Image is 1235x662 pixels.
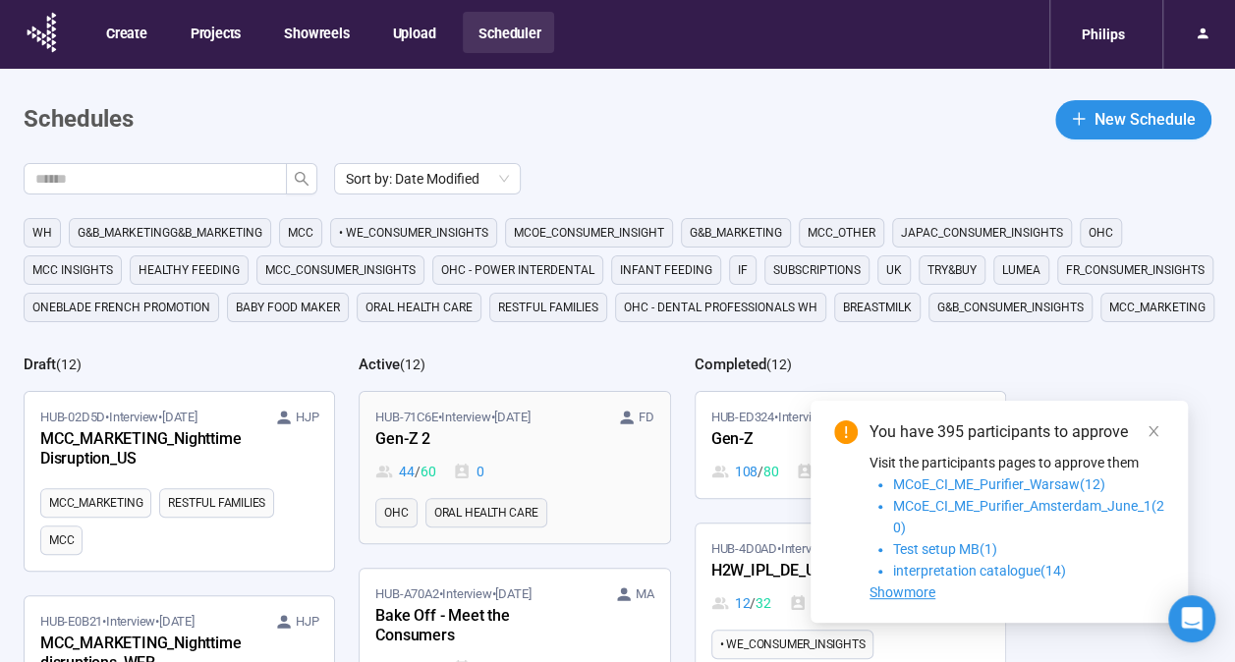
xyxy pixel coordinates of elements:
[696,392,1005,498] a: HUB-ED324•Interview•[DATE] FDGen-Z108 / 800
[711,559,927,584] div: H2W_IPL_DE_User
[620,260,712,280] span: Infant Feeding
[893,563,1066,579] span: interpretation catalogue(14)
[1147,424,1160,438] span: close
[796,461,827,482] div: 0
[463,12,554,53] button: Scheduler
[834,420,858,444] span: exclamation-circle
[49,493,142,513] span: MCC_MARKETING
[339,223,488,243] span: • WE_CONSUMER_INSIGHTS
[359,356,400,373] h2: Active
[415,461,421,482] span: /
[1071,111,1087,127] span: plus
[434,503,538,523] span: Oral Health Care
[90,12,161,53] button: Create
[758,461,763,482] span: /
[375,604,591,649] div: Bake Off - Meet the Consumers
[720,634,866,654] span: • WE_CONSUMER_INSIGHTS
[441,260,594,280] span: OHC - Power Interdental
[236,298,340,317] span: Baby food maker
[49,530,74,550] span: MCC
[498,298,598,317] span: Restful Families
[400,357,425,372] span: ( 12 )
[893,498,1164,535] span: MCoE_CI_ME_Purifier_Amsterdam_June_1(20)
[514,223,664,243] span: MCoE_Consumer_Insight
[1089,223,1113,243] span: OHC
[24,356,56,373] h2: Draft
[268,12,363,53] button: Showreels
[711,592,771,614] div: 12
[78,223,262,243] span: G&B_MARKETINGG&B_MARKETING
[893,476,1105,492] span: MCoE_CI_ME_Purifier_Warsaw(12)
[756,592,771,614] span: 32
[639,408,654,427] span: FD
[168,493,265,513] span: Restful Families
[139,260,240,280] span: Healthy feeding
[695,356,766,373] h2: Completed
[56,357,82,372] span: ( 12 )
[711,461,779,482] div: 108
[421,461,436,482] span: 60
[175,12,254,53] button: Projects
[495,586,531,601] time: [DATE]
[1066,260,1205,280] span: FR_CONSUMER_INSIGHTS
[1168,595,1215,642] div: Open Intercom Messenger
[690,223,782,243] span: G&B_MARKETING
[159,614,195,629] time: [DATE]
[808,223,875,243] span: MCC_other
[40,612,195,632] span: HUB-E0B21 • Interview •
[937,298,1084,317] span: G&B_CONSUMER_INSIGHTS
[40,408,197,427] span: HUB-02D5D • Interview •
[376,12,449,53] button: Upload
[893,541,997,557] span: Test setup MB(1)
[384,503,408,523] span: OHC
[25,392,334,571] a: HUB-02D5D•Interview•[DATE] HJPMCC_MARKETING_Nighttime Disruption_USMCC_MARKETINGRestful FamiliesMCC
[1002,260,1040,280] span: Lumea
[24,101,134,138] h1: Schedules
[870,584,935,600] span: Showmore
[766,357,792,372] span: ( 12 )
[1055,100,1211,139] button: plusNew Schedule
[738,260,748,280] span: IF
[624,298,817,317] span: OHC - DENTAL PROFESSIONALS WH
[711,408,867,427] span: HUB-ED324 • Interview •
[1095,107,1196,132] span: New Schedule
[927,260,977,280] span: TRY&BUY
[40,427,256,472] div: MCC_MARKETING_Nighttime Disruption_US
[453,461,484,482] div: 0
[296,612,318,632] span: HJP
[750,592,756,614] span: /
[711,539,870,559] span: HUB-4D0AD • Interview •
[711,427,927,453] div: Gen-Z
[773,260,861,280] span: Subscriptions
[375,461,435,482] div: 44
[901,223,1063,243] span: JAPAC_CONSUMER_INSIGHTS
[375,427,591,453] div: Gen-Z 2
[32,298,210,317] span: OneBlade French Promotion
[32,260,113,280] span: MCC Insights
[346,164,509,193] span: Sort by: Date Modified
[870,452,1164,473] p: Visit the participants pages to approve them
[636,584,654,604] span: MA
[763,461,779,482] span: 80
[886,260,902,280] span: UK
[375,408,530,427] span: HUB-71C6E • Interview •
[375,584,531,604] span: HUB-A70A2 • Interview •
[789,592,820,614] div: 0
[294,171,309,187] span: search
[32,223,52,243] span: WH
[296,408,318,427] span: HJP
[1109,298,1206,317] span: MCC_MARKETING
[286,163,317,194] button: search
[288,223,313,243] span: MCC
[265,260,416,280] span: MCC_CONSUMER_INSIGHTS
[843,298,912,317] span: Breastmilk
[1070,16,1137,53] div: Philips
[494,410,530,424] time: [DATE]
[360,392,669,543] a: HUB-71C6E•Interview•[DATE] FDGen-Z 244 / 600OHCOral Health Care
[162,410,197,424] time: [DATE]
[870,420,1164,444] div: You have 395 participants to approve
[365,298,473,317] span: Oral Health Care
